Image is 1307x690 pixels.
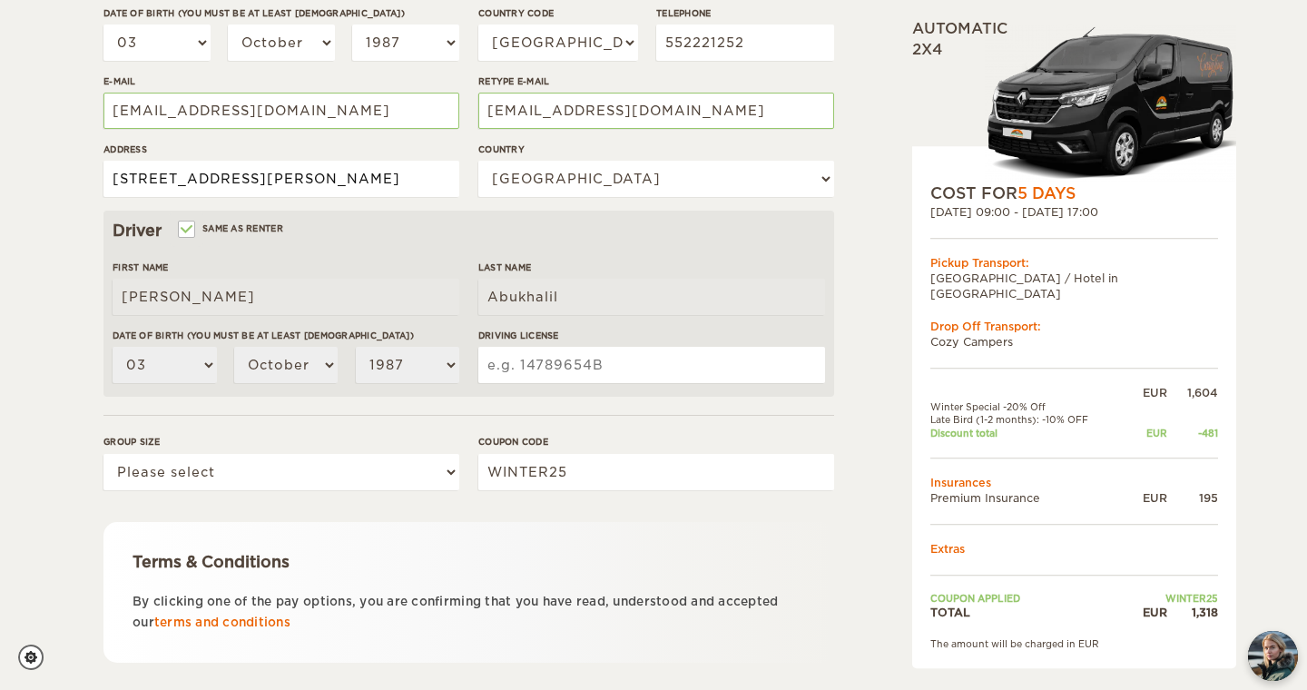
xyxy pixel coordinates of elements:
[930,334,1218,350] td: Cozy Campers
[1125,490,1167,506] div: EUR
[103,435,459,448] label: Group size
[1248,631,1298,681] button: chat-button
[930,606,1125,621] td: TOTAL
[133,551,805,573] div: Terms & Conditions
[1248,631,1298,681] img: Freyja at Cozy Campers
[478,261,825,274] label: Last Name
[478,329,825,342] label: Driving License
[930,319,1218,334] div: Drop Off Transport:
[930,592,1125,605] td: Coupon applied
[930,271,1218,301] td: [GEOGRAPHIC_DATA] / Hotel in [GEOGRAPHIC_DATA]
[912,19,1236,182] div: Automatic 2x4
[1167,490,1218,506] div: 195
[930,541,1218,557] td: Extras
[103,6,459,20] label: Date of birth (You must be at least [DEMOGRAPHIC_DATA])
[1167,385,1218,400] div: 1,604
[478,435,834,448] label: Coupon code
[1125,385,1167,400] div: EUR
[930,637,1218,650] div: The amount will be charged in EUR
[154,616,290,629] a: terms and conditions
[1167,606,1218,621] div: 1,318
[478,93,834,129] input: e.g. example@example.com
[103,93,459,129] input: e.g. example@example.com
[478,347,825,383] input: e.g. 14789654B
[103,143,459,156] label: Address
[478,74,834,88] label: Retype E-mail
[180,220,283,237] label: Same as renter
[930,427,1125,439] td: Discount total
[113,329,459,342] label: Date of birth (You must be at least [DEMOGRAPHIC_DATA])
[930,490,1125,506] td: Premium Insurance
[113,220,825,241] div: Driver
[113,261,459,274] label: First Name
[478,6,638,20] label: Country Code
[103,161,459,197] input: e.g. Street, City, Zip Code
[1125,427,1167,439] div: EUR
[113,279,459,315] input: e.g. William
[656,25,834,61] input: e.g. 1 234 567 890
[103,74,459,88] label: E-mail
[180,225,192,237] input: Same as renter
[1125,592,1218,605] td: WINTER25
[930,413,1125,426] td: Late Bird (1-2 months): -10% OFF
[930,475,1218,490] td: Insurances
[1125,606,1167,621] div: EUR
[478,279,825,315] input: e.g. Smith
[18,645,55,670] a: Cookie settings
[133,591,805,634] p: By clicking one of the pay options, you are confirming that you have read, understood and accepte...
[985,25,1236,182] img: Stuttur-m-c-logo-2.png
[656,6,834,20] label: Telephone
[930,182,1218,204] div: COST FOR
[930,204,1218,220] div: [DATE] 09:00 - [DATE] 17:00
[478,143,834,156] label: Country
[1017,184,1076,202] span: 5 Days
[930,255,1218,271] div: Pickup Transport:
[1167,427,1218,439] div: -481
[930,400,1125,413] td: Winter Special -20% Off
